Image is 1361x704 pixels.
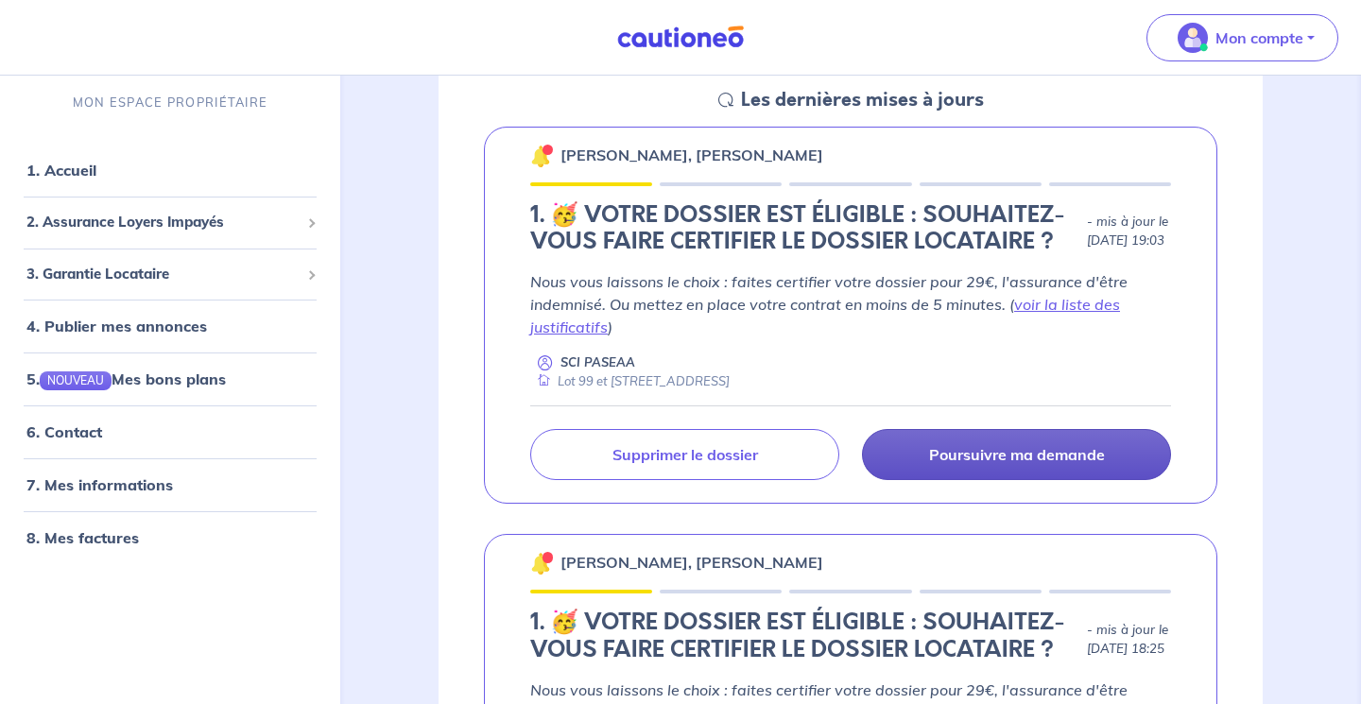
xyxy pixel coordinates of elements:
[1178,23,1208,53] img: illu_account_valid_menu.svg
[612,445,758,464] p: Supprimer le dossier
[530,609,1079,663] h4: 1. 🥳 VOTRE DOSSIER EST ÉLIGIBLE : SOUHAITEZ-VOUS FAIRE CERTIFIER LE DOSSIER LOCATAIRE ?
[8,307,333,345] div: 4. Publier mes annonces
[26,422,102,441] a: 6. Contact
[26,528,139,547] a: 8. Mes factures
[530,429,839,480] a: Supprimer le dossier
[1087,621,1171,659] p: - mis à jour le [DATE] 18:25
[560,353,635,371] p: SCI PASEAA
[26,161,96,180] a: 1. Accueil
[8,519,333,557] div: 8. Mes factures
[1087,213,1171,250] p: - mis à jour le [DATE] 19:03
[1146,14,1338,61] button: illu_account_valid_menu.svgMon compte
[610,26,751,49] img: Cautioneo
[73,94,267,112] p: MON ESPACE PROPRIÉTAIRE
[26,369,226,388] a: 5.NOUVEAUMes bons plans
[560,144,823,166] p: [PERSON_NAME], [PERSON_NAME]
[929,445,1105,464] p: Poursuivre ma demande
[530,270,1171,338] p: Nous vous laissons le choix : faites certifier votre dossier pour 29€, l'assurance d'être indemni...
[560,551,823,574] p: [PERSON_NAME], [PERSON_NAME]
[8,255,333,292] div: 3. Garantie Locataire
[530,609,1171,671] div: state: CERTIFICATION-CHOICE, Context: NEW,MAYBE-CERTIFICATE,RELATIONSHIP,LESSOR-DOCUMENTS
[530,145,553,167] img: 🔔
[26,475,173,494] a: 7. Mes informations
[1215,26,1303,49] p: Mon compte
[8,360,333,398] div: 5.NOUVEAUMes bons plans
[862,429,1171,480] a: Poursuivre ma demande
[530,201,1079,256] h4: 1. 🥳 VOTRE DOSSIER EST ÉLIGIBLE : SOUHAITEZ-VOUS FAIRE CERTIFIER LE DOSSIER LOCATAIRE ?
[8,413,333,451] div: 6. Contact
[8,151,333,189] div: 1. Accueil
[530,201,1171,264] div: state: CERTIFICATION-CHOICE, Context: NEW,MAYBE-CERTIFICATE,RELATIONSHIP,LESSOR-DOCUMENTS
[530,552,553,575] img: 🔔
[26,263,300,284] span: 3. Garantie Locataire
[741,89,984,112] h5: Les dernières mises à jours
[8,204,333,241] div: 2. Assurance Loyers Impayés
[530,372,730,390] div: Lot 99 et [STREET_ADDRESS]
[26,212,300,233] span: 2. Assurance Loyers Impayés
[26,317,207,335] a: 4. Publier mes annonces
[8,466,333,504] div: 7. Mes informations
